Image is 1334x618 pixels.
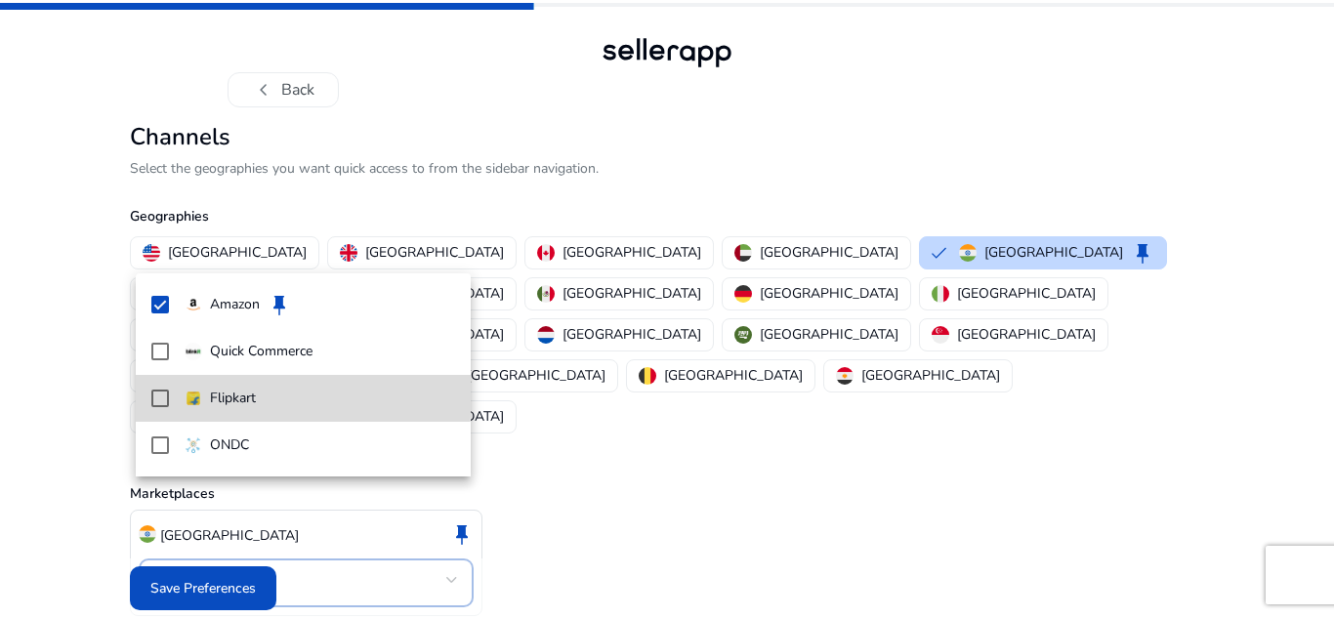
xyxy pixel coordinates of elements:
[210,434,249,456] p: ONDC
[210,388,256,409] p: Flipkart
[268,293,291,316] span: keep
[185,296,202,313] img: amazon.svg
[185,390,202,407] img: flipkart.svg
[185,436,202,454] img: ondc-sm.webp
[210,294,260,315] p: Amazon
[185,343,202,360] img: quick-commerce.gif
[210,341,313,362] p: Quick Commerce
